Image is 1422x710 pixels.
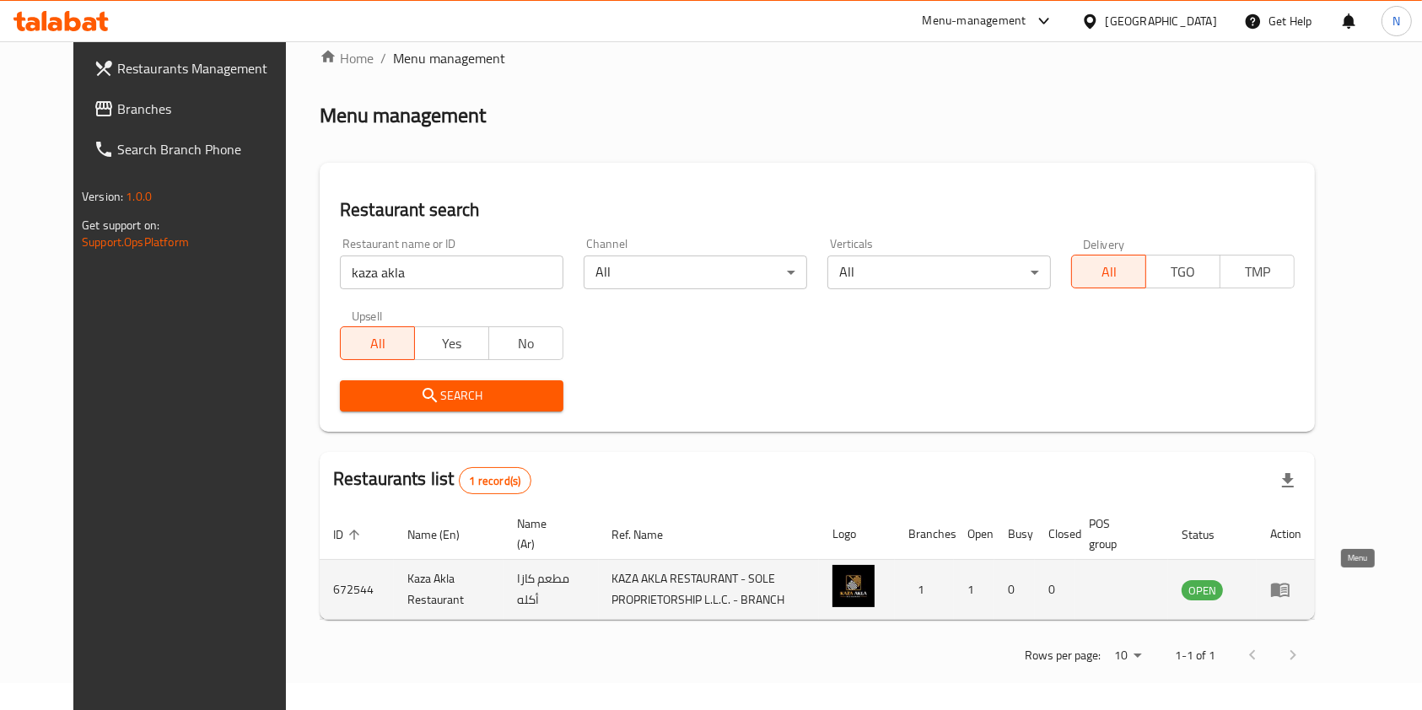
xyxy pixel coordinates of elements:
[895,508,954,560] th: Branches
[1392,12,1400,30] span: N
[393,48,505,68] span: Menu management
[1268,460,1308,501] div: Export file
[895,560,954,620] td: 1
[126,186,152,207] span: 1.0.0
[496,331,557,356] span: No
[340,380,563,411] button: Search
[80,129,311,169] a: Search Branch Phone
[504,560,599,620] td: مطعم كازا أكله
[584,255,807,289] div: All
[82,214,159,236] span: Get support on:
[320,560,394,620] td: 672544
[1153,260,1214,284] span: TGO
[80,48,311,89] a: Restaurants Management
[117,139,298,159] span: Search Branch Phone
[1220,255,1295,288] button: TMP
[1182,524,1236,545] span: Status
[1182,580,1223,600] div: OPEN
[923,11,1026,31] div: Menu-management
[117,99,298,119] span: Branches
[1175,645,1215,666] p: 1-1 of 1
[80,89,311,129] a: Branches
[1071,255,1146,288] button: All
[333,466,531,494] h2: Restaurants list
[954,560,994,620] td: 1
[827,255,1051,289] div: All
[340,255,563,289] input: Search for restaurant name or ID..
[1035,508,1075,560] th: Closed
[1227,260,1288,284] span: TMP
[954,508,994,560] th: Open
[352,309,383,321] label: Upsell
[82,231,189,253] a: Support.OpsPlatform
[320,48,1315,68] nav: breadcrumb
[599,560,820,620] td: KAZA AKLA RESTAURANT - SOLE PROPRIETORSHIP L.L.C. - BRANCH
[994,560,1035,620] td: 0
[994,508,1035,560] th: Busy
[353,385,550,406] span: Search
[407,524,482,545] span: Name (En)
[340,197,1295,223] h2: Restaurant search
[333,524,365,545] span: ID
[340,326,415,360] button: All
[1089,514,1148,554] span: POS group
[380,48,386,68] li: /
[1145,255,1220,288] button: TGO
[459,467,532,494] div: Total records count
[347,331,408,356] span: All
[394,560,504,620] td: Kaza Akla Restaurant
[422,331,482,356] span: Yes
[1257,508,1315,560] th: Action
[1107,643,1148,669] div: Rows per page:
[612,524,686,545] span: Ref. Name
[832,565,875,607] img: Kaza Akla Restaurant
[1182,581,1223,600] span: OPEN
[1083,238,1125,250] label: Delivery
[1035,560,1075,620] td: 0
[1106,12,1217,30] div: [GEOGRAPHIC_DATA]
[414,326,489,360] button: Yes
[517,514,579,554] span: Name (Ar)
[1079,260,1139,284] span: All
[460,473,531,489] span: 1 record(s)
[320,508,1315,620] table: enhanced table
[488,326,563,360] button: No
[819,508,895,560] th: Logo
[320,48,374,68] a: Home
[117,58,298,78] span: Restaurants Management
[82,186,123,207] span: Version:
[1025,645,1101,666] p: Rows per page:
[320,102,486,129] h2: Menu management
